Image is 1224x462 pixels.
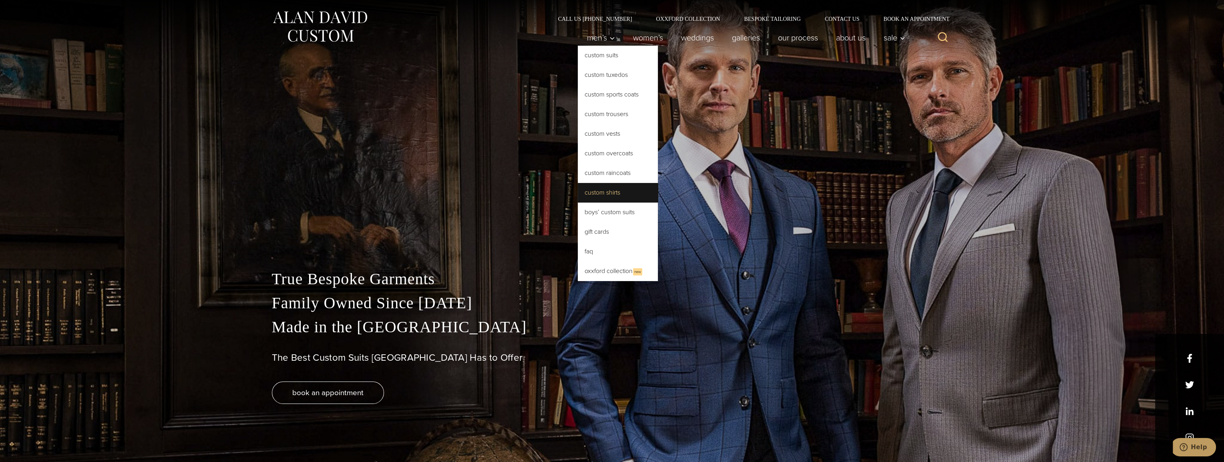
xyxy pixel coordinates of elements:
a: Custom Suits [578,46,658,65]
iframe: Opens a widget where you can chat to one of our agents [1173,438,1216,458]
a: Custom Trousers [578,104,658,124]
a: Call Us [PHONE_NUMBER] [546,16,644,22]
a: Gift Cards [578,222,658,241]
button: Men’s sub menu toggle [578,30,624,46]
a: Women’s [624,30,672,46]
a: instagram [1185,433,1194,442]
a: Galleries [723,30,769,46]
a: FAQ [578,242,658,261]
a: Our Process [769,30,827,46]
a: Custom Raincoats [578,163,658,183]
span: book an appointment [292,387,364,398]
a: Book an Appointment [871,16,952,22]
a: linkedin [1185,407,1194,416]
a: About Us [827,30,874,46]
a: facebook [1185,354,1194,363]
a: Bespoke Tailoring [732,16,812,22]
a: x/twitter [1185,380,1194,389]
a: Custom Sports Coats [578,85,658,104]
a: weddings [672,30,723,46]
p: True Bespoke Garments Family Owned Since [DATE] Made in the [GEOGRAPHIC_DATA] [272,267,953,339]
span: New [633,268,642,275]
a: Contact Us [813,16,872,22]
a: Custom Shirts [578,183,658,202]
a: book an appointment [272,382,384,404]
button: View Search Form [933,28,953,47]
a: Boys’ Custom Suits [578,203,658,222]
a: Custom Tuxedos [578,65,658,84]
nav: Primary Navigation [578,30,909,46]
img: Alan David Custom [272,9,368,44]
h1: The Best Custom Suits [GEOGRAPHIC_DATA] Has to Offer [272,352,953,364]
a: Oxxford Collection [644,16,732,22]
a: Custom Vests [578,124,658,143]
nav: Secondary Navigation [546,16,953,22]
button: Sale sub menu toggle [874,30,909,46]
a: Custom Overcoats [578,144,658,163]
a: Oxxford CollectionNew [578,261,658,281]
